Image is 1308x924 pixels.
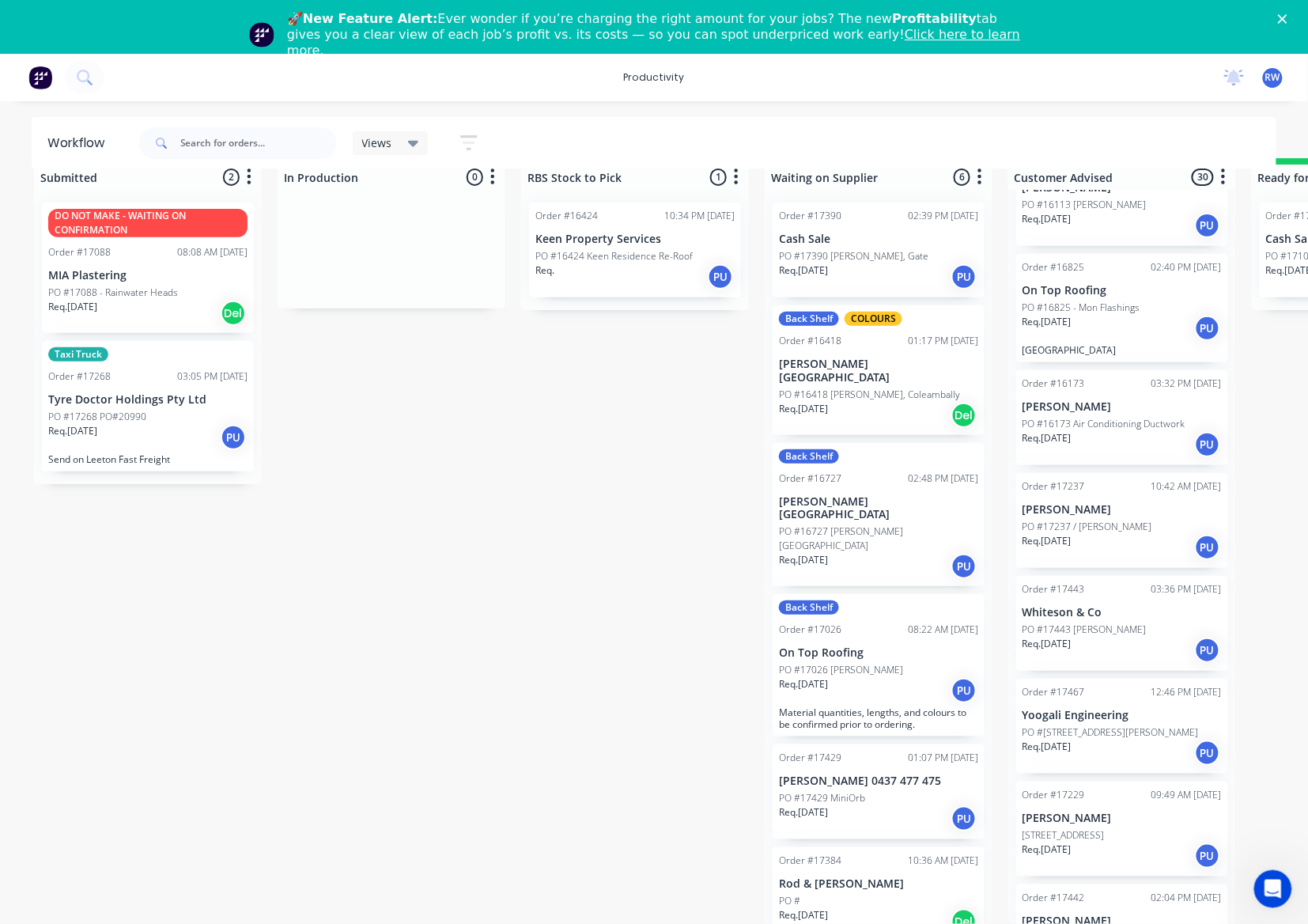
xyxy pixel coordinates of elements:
div: Order #1742901:07 PM [DATE][PERSON_NAME] 0437 477 475PO #17429 MiniOrbReq.[DATE]PU [773,744,985,839]
div: 10:34 PM [DATE] [664,209,735,223]
p: Req. [DATE] [1023,534,1072,548]
div: Order #17384 [779,854,841,868]
div: Back Shelf [779,600,839,615]
div: Order #17429 [779,751,841,765]
img: Profile image for Team [249,22,274,47]
div: PU [1195,316,1220,341]
div: Close [1278,14,1294,24]
p: PO #16173 Air Conditioning Ductwork [1023,417,1185,431]
p: [PERSON_NAME][GEOGRAPHIC_DATA] [779,495,978,522]
p: Req. [DATE] [779,553,828,567]
div: DO NOT MAKE - WAITING ON CONFIRMATIONOrder #1708808:08 AM [DATE]MIA PlasteringPO #17088 - Rainwat... [42,203,254,333]
div: 02:04 PM [DATE] [1151,891,1222,905]
div: PU [951,554,977,579]
p: PO # [779,894,800,908]
div: 03:05 PM [DATE] [177,369,248,384]
div: Back ShelfOrder #1702608:22 AM [DATE]On Top RoofingPO #17026 [PERSON_NAME]Req.[DATE]PUMaterial qu... [773,594,985,737]
div: DO NOT MAKE - WAITING ON CONFIRMATION [48,209,248,237]
div: PU [1195,432,1220,457]
p: [PERSON_NAME] [1023,812,1222,825]
div: Order #1739002:39 PM [DATE]Cash SalePO #17390 [PERSON_NAME], GateReq.[DATE]PU [773,203,985,297]
span: Views [362,134,392,151]
div: 09:49 AM [DATE] [1151,788,1222,802]
div: 10:36 AM [DATE] [908,854,978,868]
p: Req. [DATE] [779,263,828,278]
p: [PERSON_NAME][GEOGRAPHIC_DATA] [779,358,978,384]
p: PO #17268 PO#20990 [48,410,146,424]
div: 02:40 PM [DATE] [1151,260,1222,275]
p: Req. [DATE] [779,908,828,922]
p: [PERSON_NAME] [1023,400,1222,414]
p: [PERSON_NAME] 0437 477 475 [779,774,978,788]
p: Req. [DATE] [779,402,828,416]
div: Back ShelfCOLOURSOrder #1641801:17 PM [DATE][PERSON_NAME][GEOGRAPHIC_DATA]PO #16418 [PERSON_NAME]... [773,305,985,435]
div: Order #16727 [779,471,841,486]
div: Order #1723710:42 AM [DATE][PERSON_NAME]PO #17237 / [PERSON_NAME]Req.[DATE]PU [1016,473,1228,568]
div: Order #17443 [1023,582,1085,596]
div: PU [1195,213,1220,238]
div: 02:48 PM [DATE] [908,471,978,486]
p: Yoogali Engineering [1023,709,1222,722]
input: Search for orders... [180,127,337,159]
div: 01:07 PM [DATE] [908,751,978,765]
p: Keen Property Services [535,233,735,246]
p: MIA Plastering [48,269,248,282]
p: PO #17026 [PERSON_NAME] [779,663,903,677]
div: 01:17 PM [DATE] [908,334,978,348]
p: [PERSON_NAME] [1023,503,1222,517]
p: PO #16418 [PERSON_NAME], Coleambally [779,388,960,402]
div: Order #17026 [779,623,841,637]
img: Factory [28,66,52,89]
div: PU [951,806,977,831]
p: PO #16113 [PERSON_NAME] [1023,198,1147,212]
div: Order #16825 [1023,260,1085,275]
p: Req. [DATE] [779,677,828,691]
p: Req. [DATE] [1023,637,1072,651]
div: Order #1722909:49 AM [DATE][PERSON_NAME][STREET_ADDRESS]Req.[DATE]PU [1016,782,1228,877]
div: 08:22 AM [DATE] [908,623,978,637]
p: PO #17237 / [PERSON_NAME] [1023,520,1152,534]
div: Back Shelf [779,312,839,326]
div: PU [1195,535,1220,560]
div: PU [221,425,246,450]
p: PO #16424 Keen Residence Re-Roof [535,249,693,263]
div: Order #17237 [1023,479,1085,494]
p: Material quantities, lengths, and colours to be confirmed prior to ordering. [779,706,978,730]
b: New Feature Alert: [303,11,438,26]
div: 🚀 Ever wonder if you’re charging the right amount for your jobs? The new tab gives you a clear vi... [287,11,1034,59]
iframe: Intercom live chat [1254,870,1292,908]
p: [STREET_ADDRESS] [1023,828,1105,843]
div: Order #17088 [48,245,111,259]
p: Tyre Doctor Holdings Pty Ltd [48,393,248,407]
p: Send on Leeton Fast Freight [48,453,248,465]
div: PU [951,264,977,290]
div: Order #16418 [779,334,841,348]
p: On Top Roofing [779,646,978,660]
a: Click here to learn more. [287,27,1020,58]
div: 02:39 PM [DATE] [908,209,978,223]
div: PU [1195,740,1220,766]
div: PU [951,678,977,703]
div: COLOURS [845,312,902,326]
div: Order #17268 [48,369,111,384]
div: Del [221,301,246,326]
div: PU [708,264,733,290]
div: 03:36 PM [DATE] [1151,582,1222,596]
p: Cash Sale [779,233,978,246]
p: On Top Roofing [1023,284,1222,297]
p: Req. [DATE] [1023,740,1072,754]
p: Req. [DATE] [779,805,828,820]
div: Back ShelfOrder #1672702:48 PM [DATE][PERSON_NAME][GEOGRAPHIC_DATA]PO #16727 [PERSON_NAME][GEOGRA... [773,443,985,587]
div: Order #1744303:36 PM [DATE]Whiteson & CoPO #17443 [PERSON_NAME]Req.[DATE]PU [1016,576,1228,671]
p: Req. [DATE] [1023,843,1072,857]
div: Workflow [47,134,112,153]
p: PO #[STREET_ADDRESS][PERSON_NAME] [1023,725,1199,740]
div: 12:46 PM [DATE] [1151,685,1222,699]
div: Order #16173 [1023,377,1085,391]
div: productivity [616,66,693,89]
div: PU [1195,843,1220,869]
p: Req. [DATE] [48,424,97,438]
p: Req. [DATE] [1023,212,1072,226]
div: Order #17467 [1023,685,1085,699]
div: 08:08 AM [DATE] [177,245,248,259]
